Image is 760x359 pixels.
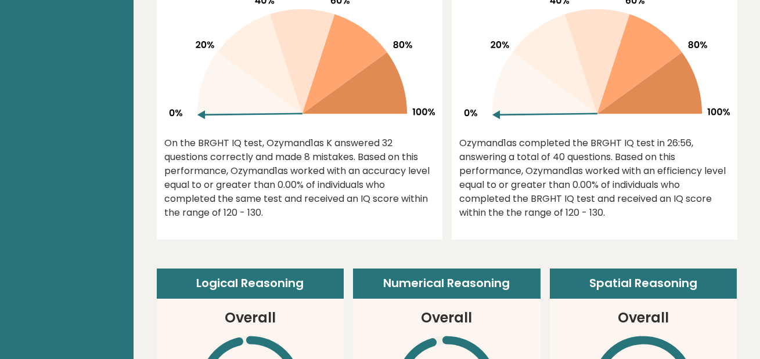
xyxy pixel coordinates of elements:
[421,307,472,328] h3: Overall
[550,269,737,299] header: Spatial Reasoning
[164,136,435,220] div: On the BRGHT IQ test, Ozymand1as K answered 32 questions correctly and made 8 mistakes. Based on ...
[353,269,541,299] header: Numerical Reasoning
[157,269,344,299] header: Logical Reasoning
[459,136,730,220] div: Ozymand1as completed the BRGHT IQ test in 26:56, answering a total of 40 questions. Based on this...
[618,307,669,328] h3: Overall
[225,307,276,328] h3: Overall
